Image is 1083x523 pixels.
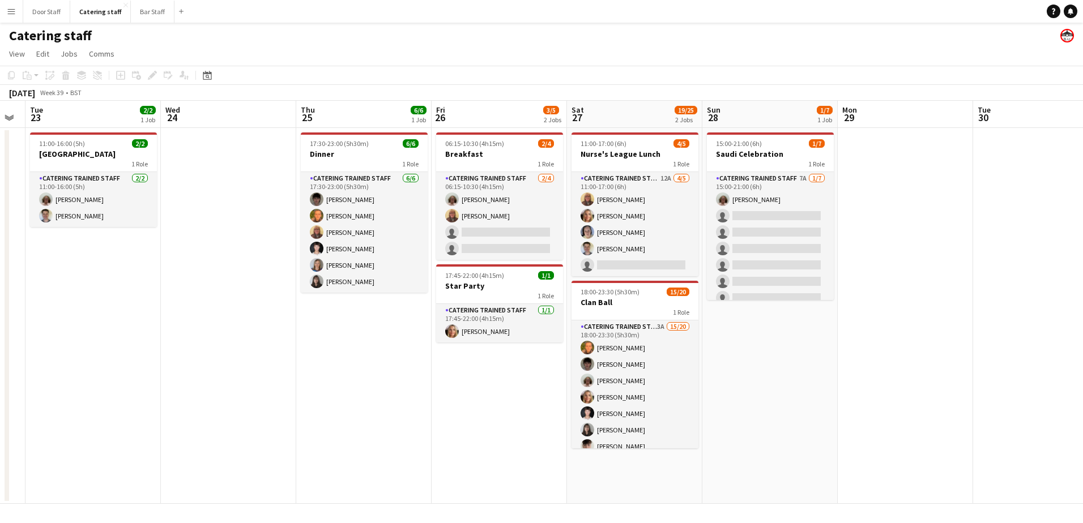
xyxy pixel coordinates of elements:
[89,49,114,59] span: Comms
[5,46,29,61] a: View
[36,49,49,59] span: Edit
[9,49,25,59] span: View
[32,46,54,61] a: Edit
[1060,29,1074,42] app-user-avatar: Beach Ballroom
[9,87,35,98] div: [DATE]
[70,1,131,23] button: Catering staff
[61,49,78,59] span: Jobs
[131,1,174,23] button: Bar Staff
[56,46,82,61] a: Jobs
[9,27,92,44] h1: Catering staff
[23,1,70,23] button: Door Staff
[70,88,82,97] div: BST
[84,46,119,61] a: Comms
